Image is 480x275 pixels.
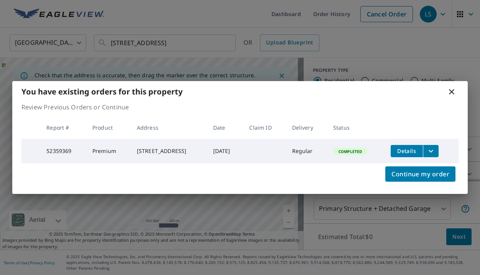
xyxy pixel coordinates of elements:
th: Date [207,116,243,139]
th: Address [131,116,207,139]
button: detailsBtn-52359369 [391,145,423,157]
th: Product [86,116,131,139]
span: Details [395,147,418,155]
th: Status [327,116,385,139]
b: You have existing orders for this property [21,86,182,97]
th: Report # [40,116,86,139]
td: Premium [86,139,131,163]
th: Claim ID [243,116,286,139]
td: Regular [286,139,327,163]
button: Continue my order [385,166,455,182]
td: 52359369 [40,139,86,163]
div: [STREET_ADDRESS] [137,147,201,155]
th: Delivery [286,116,327,139]
td: [DATE] [207,139,243,163]
span: Continue my order [391,169,449,179]
p: Review Previous Orders or Continue [21,103,459,112]
button: filesDropdownBtn-52359369 [423,145,439,157]
span: Completed [334,149,367,154]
